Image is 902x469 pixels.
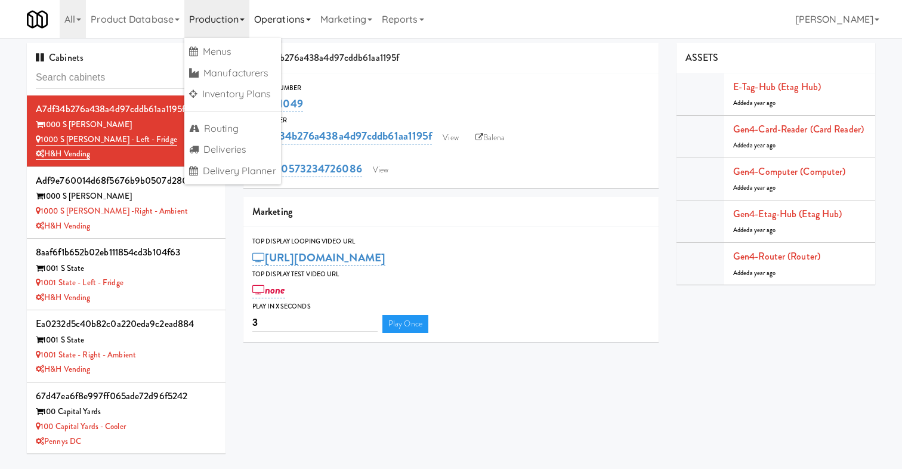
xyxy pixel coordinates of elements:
[243,43,659,73] div: a7df34b276a438a4d97cddb61aa1195f
[36,220,90,232] a: H&H Vending
[36,315,217,333] div: ea0232d5c40b82c0a220eda9c2ead884
[750,226,776,234] span: a year ago
[36,261,217,276] div: 1001 S State
[252,115,650,126] div: Computer
[252,301,650,313] div: Play in X seconds
[36,405,217,419] div: 100 Capital Yards
[733,122,864,136] a: Gen4-card-reader (Card Reader)
[36,172,217,190] div: adf9e760014d68f5676b9b0507d2809f
[733,226,776,234] span: Added
[733,80,821,94] a: E-tag-hub (Etag Hub)
[36,421,126,432] a: 100 Capital Yards - Cooler
[27,167,225,239] li: adf9e760014d68f5676b9b0507d2809f1000 S [PERSON_NAME] 1000 S [PERSON_NAME] -Right - AmbientH&H Ven...
[252,249,385,266] a: [URL][DOMAIN_NAME]
[252,269,650,280] div: Top Display Test Video Url
[252,282,285,298] a: none
[36,51,84,64] span: Cabinets
[750,98,776,107] span: a year ago
[437,129,464,147] a: View
[252,147,650,159] div: POS
[184,118,281,140] a: Routing
[184,41,281,63] a: Menus
[36,363,90,375] a: H&H Vending
[184,63,281,84] a: Manufacturers
[252,161,362,177] a: 0000573234726086
[36,100,217,118] div: a7df34b276a438a4d97cddb61aa1195f
[733,249,820,263] a: Gen4-router (Router)
[367,161,394,179] a: View
[36,387,217,405] div: 67d47ea6f8e997ff065ade72d96f5242
[382,315,428,333] a: Play Once
[733,141,776,150] span: Added
[36,205,188,217] a: 1000 S [PERSON_NAME] -Right - Ambient
[36,243,217,261] div: 8aaf6f1b652b02eb111854cd3b104f63
[184,139,281,161] a: Deliveries
[27,382,225,454] li: 67d47ea6f8e997ff065ade72d96f5242100 Capital Yards 100 Capital Yards - CoolerPennys DC
[252,128,432,144] a: a7df34b276a438a4d97cddb61aa1195f
[469,129,511,147] a: Balena
[36,292,90,303] a: H&H Vending
[36,349,136,360] a: 1001 State - Right - Ambient
[27,9,48,30] img: Micromart
[36,189,217,204] div: 1000 S [PERSON_NAME]
[36,148,90,160] a: H&H Vending
[750,269,776,277] span: a year ago
[252,236,650,248] div: Top Display Looping Video Url
[733,269,776,277] span: Added
[36,436,81,447] a: Pennys DC
[750,141,776,150] span: a year ago
[36,67,217,89] input: Search cabinets
[27,310,225,382] li: ea0232d5c40b82c0a220eda9c2ead8841001 S State 1001 State - Right - AmbientH&H Vending
[36,118,217,132] div: 1000 S [PERSON_NAME]
[733,165,845,178] a: Gen4-computer (Computer)
[27,239,225,310] li: 8aaf6f1b652b02eb111854cd3b104f631001 S State 1001 State - Left - FridgeH&H Vending
[252,82,650,94] div: Serial Number
[184,161,281,182] a: Delivery Planner
[252,205,292,218] span: Marketing
[36,277,123,288] a: 1001 State - Left - Fridge
[685,51,719,64] span: ASSETS
[733,183,776,192] span: Added
[733,207,842,221] a: Gen4-etag-hub (Etag Hub)
[733,98,776,107] span: Added
[27,95,225,167] li: a7df34b276a438a4d97cddb61aa1195f1000 S [PERSON_NAME] 1000 S [PERSON_NAME] - Left - FridgeH&H Vending
[36,134,177,146] a: 1000 S [PERSON_NAME] - Left - Fridge
[184,84,281,105] a: Inventory Plans
[36,333,217,348] div: 1001 S State
[750,183,776,192] span: a year ago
